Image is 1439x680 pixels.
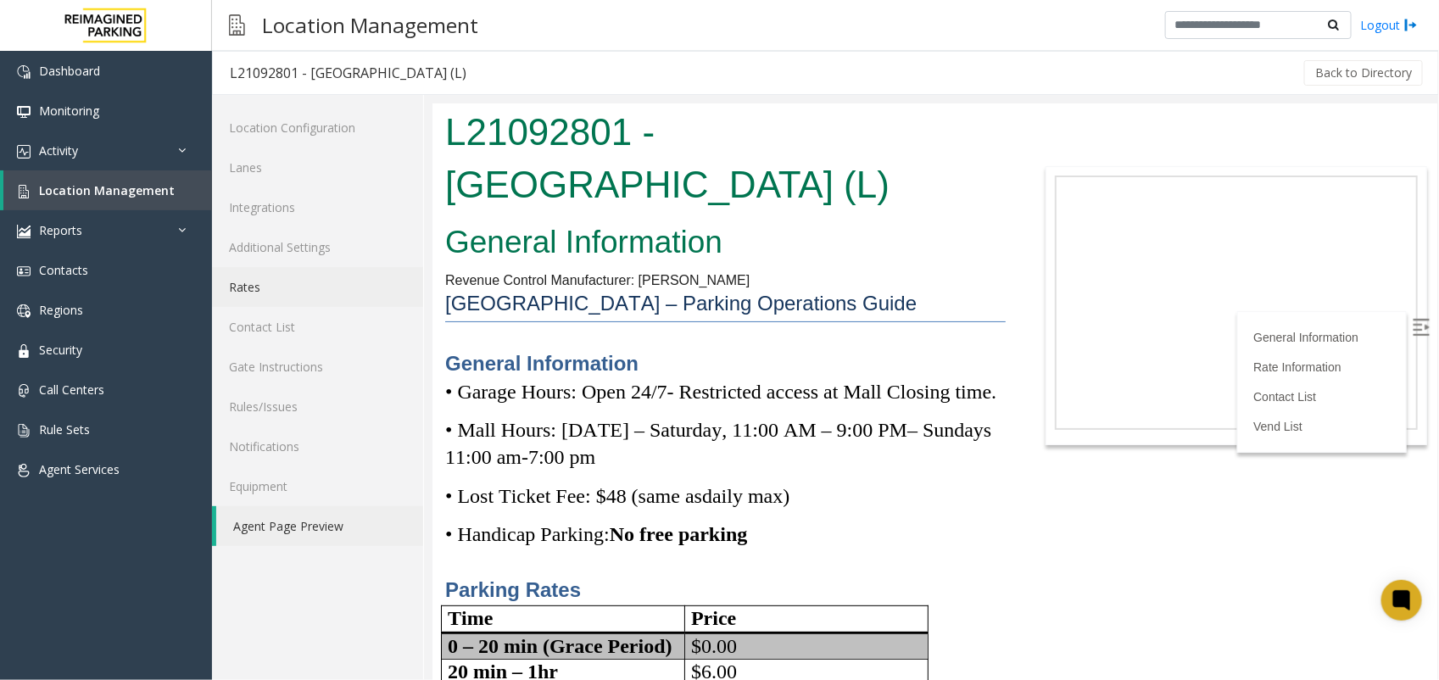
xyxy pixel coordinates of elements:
span: daily max) [270,382,357,404]
a: Location Configuration [212,108,423,148]
span: Contacts [39,262,88,278]
h1: L21092801 - [GEOGRAPHIC_DATA] (L) [13,3,573,107]
span: 20 min – 1 [15,557,105,579]
div: L21092801 - [GEOGRAPHIC_DATA] (L) [230,62,466,84]
span: Location Management [39,182,175,198]
h2: General Information [13,117,573,161]
span: Time [15,504,60,526]
img: 'icon' [17,424,31,438]
a: Gate Instructions [212,347,423,387]
img: pageIcon [229,4,245,46]
a: Location Management [3,170,212,210]
img: 'icon' [17,265,31,278]
img: 'icon' [17,304,31,318]
a: Equipment [212,466,423,506]
span: Price [259,504,304,526]
img: 'icon' [17,145,31,159]
img: logout [1404,16,1418,34]
a: Rate Information [821,257,909,270]
a: Contact List [821,287,884,300]
span: No free parking [177,420,315,442]
span: Regions [39,302,83,318]
span: • Lost Ticket Fee: $48 (same as [13,382,270,404]
span: Activity [39,142,78,159]
img: 'icon' [17,225,31,238]
a: Agent Page Preview [216,506,423,546]
a: Logout [1360,16,1418,34]
a: Notifications [212,426,423,466]
img: 'icon' [17,105,31,119]
a: Additional Settings [212,227,423,267]
a: Rates [212,267,423,307]
img: 'icon' [17,464,31,477]
a: Integrations [212,187,423,227]
img: 'icon' [17,344,31,358]
span: - Restricted access at Mall Closing time. [235,277,565,299]
a: Lanes [212,148,423,187]
span: • Mall Hours: [DATE] – S [13,315,228,337]
a: Rules/Issues [212,387,423,426]
span: hr [105,557,125,580]
span: Call Centers [39,382,104,398]
img: 'icon' [17,384,31,398]
img: 'icon' [17,65,31,79]
span: Reports [39,222,82,238]
span: Rule Sets [39,421,90,438]
span: • Garage Hours: Open 24/7 [13,277,235,299]
span: General Information [13,248,206,271]
a: Vend List [821,316,870,330]
span: $0.00 [259,532,304,554]
span: Security [39,342,82,358]
span: Parking Rates [13,475,148,498]
span: Revenue Control Manufacturer: [PERSON_NAME] [13,170,317,184]
span: Dashboard [39,63,100,79]
span: $6.00 [259,557,304,579]
h3: Location Management [254,4,487,46]
span: aturday [228,315,289,337]
button: Back to Directory [1304,60,1423,86]
span: , 11:00 AM – 9:00 PM [289,315,475,337]
a: General Information [821,227,926,241]
span: Monitoring [39,103,99,119]
img: Open/Close Sidebar Menu [980,215,997,232]
a: Contact List [212,307,423,347]
span: [GEOGRAPHIC_DATA] – Parking Operations Guide [13,188,484,211]
img: 'icon' [17,185,31,198]
span: • Handicap Parking: [13,420,177,442]
span: Agent Services [39,461,120,477]
span: 0 – 20 min (Grace Period) [15,532,240,554]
